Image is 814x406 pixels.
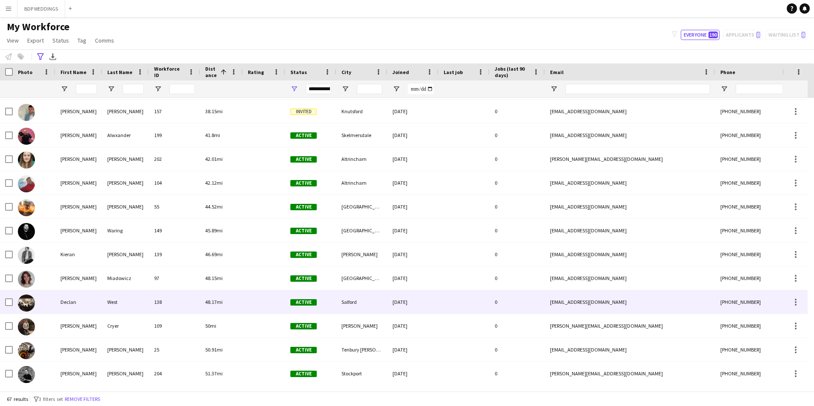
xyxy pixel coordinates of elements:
[290,109,317,115] span: Invited
[408,84,433,94] input: Joined Filter Input
[149,314,200,337] div: 109
[49,35,72,46] a: Status
[545,100,715,123] div: [EMAIL_ADDRESS][DOMAIN_NAME]
[490,171,545,194] div: 0
[18,271,35,288] img: Marta Miadowicz
[55,147,102,171] div: [PERSON_NAME]
[490,338,545,361] div: 0
[149,100,200,123] div: 157
[290,228,317,234] span: Active
[387,100,439,123] div: [DATE]
[149,219,200,242] div: 149
[545,338,715,361] div: [EMAIL_ADDRESS][DOMAIN_NAME]
[149,195,200,218] div: 55
[565,84,710,94] input: Email Filter Input
[387,290,439,314] div: [DATE]
[387,195,439,218] div: [DATE]
[102,147,149,171] div: [PERSON_NAME]
[48,51,58,62] app-action-btn: Export XLSX
[290,132,317,139] span: Active
[149,123,200,147] div: 199
[290,180,317,186] span: Active
[341,85,349,93] button: Open Filter Menu
[290,204,317,210] span: Active
[7,20,69,33] span: My Workforce
[18,128,35,145] img: Gavin Alwxander
[102,171,149,194] div: [PERSON_NAME]
[55,100,102,123] div: [PERSON_NAME]
[205,251,223,257] span: 46.69mi
[55,290,102,314] div: Declan
[387,219,439,242] div: [DATE]
[336,290,387,314] div: Salford
[55,195,102,218] div: [PERSON_NAME]
[336,100,387,123] div: Knutsford
[336,195,387,218] div: [GEOGRAPHIC_DATA]
[545,362,715,385] div: [PERSON_NAME][EMAIL_ADDRESS][DOMAIN_NAME]
[63,395,102,404] button: Remove filters
[154,85,162,93] button: Open Filter Menu
[18,175,35,192] img: Thomas Groves
[490,290,545,314] div: 0
[149,362,200,385] div: 204
[290,156,317,163] span: Active
[290,347,317,353] span: Active
[60,69,86,75] span: First Name
[102,100,149,123] div: [PERSON_NAME]
[149,147,200,171] div: 202
[490,147,545,171] div: 0
[205,370,223,377] span: 51.37mi
[18,366,35,383] img: Karl Mitchell
[341,69,351,75] span: City
[169,84,195,94] input: Workforce ID Filter Input
[545,219,715,242] div: [EMAIL_ADDRESS][DOMAIN_NAME]
[490,219,545,242] div: 0
[495,66,530,78] span: Jobs (last 90 days)
[123,84,144,94] input: Last Name Filter Input
[102,243,149,266] div: [PERSON_NAME]
[708,31,718,38] span: 190
[336,219,387,242] div: [GEOGRAPHIC_DATA]
[18,294,35,312] img: Declan West
[95,37,114,44] span: Comms
[205,299,223,305] span: 48.17mi
[55,219,102,242] div: [PERSON_NAME]
[490,100,545,123] div: 0
[39,396,63,402] span: 3 filters set
[490,314,545,337] div: 0
[490,266,545,290] div: 0
[205,108,223,114] span: 38.15mi
[290,299,317,306] span: Active
[102,314,149,337] div: Cryer
[490,362,545,385] div: 0
[18,247,35,264] img: Kieran Bellis
[52,37,69,44] span: Status
[154,66,185,78] span: Workforce ID
[205,346,223,353] span: 50.91mi
[205,132,220,138] span: 41.8mi
[550,85,558,93] button: Open Filter Menu
[18,69,32,75] span: Photo
[17,0,65,17] button: BDP WEDDINGS
[205,180,223,186] span: 42.12mi
[205,203,223,210] span: 44.52mi
[24,35,47,46] a: Export
[681,30,719,40] button: Everyone190
[149,171,200,194] div: 104
[290,323,317,329] span: Active
[18,318,35,335] img: Paul Cryer
[336,338,387,361] div: Tenbury [PERSON_NAME]
[102,338,149,361] div: [PERSON_NAME]
[336,147,387,171] div: Altrincham
[18,104,35,121] img: Anthony Lewis
[387,243,439,266] div: [DATE]
[545,147,715,171] div: [PERSON_NAME][EMAIL_ADDRESS][DOMAIN_NAME]
[290,275,317,282] span: Active
[336,314,387,337] div: [PERSON_NAME]
[76,84,97,94] input: First Name Filter Input
[357,84,382,94] input: City Filter Input
[205,275,223,281] span: 48.15mi
[387,338,439,361] div: [DATE]
[545,290,715,314] div: [EMAIL_ADDRESS][DOMAIN_NAME]
[55,266,102,290] div: [PERSON_NAME]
